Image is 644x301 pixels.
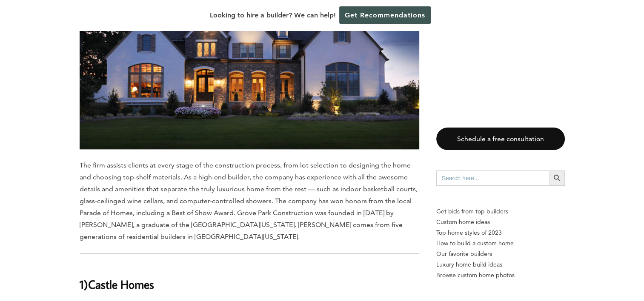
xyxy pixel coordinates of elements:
[436,227,565,238] a: Top home styles of 2023
[436,217,565,227] a: Custom home ideas
[436,249,565,259] a: Our favorite builders
[80,161,418,241] span: The firm assists clients at every stage of the construction process, from lot selection to design...
[436,259,565,270] a: Luxury home build ideas
[88,277,154,292] b: Castle Homes
[339,6,431,24] a: Get Recommendations
[436,270,565,281] a: Browse custom home photos
[436,170,550,186] input: Search here...
[436,206,565,217] p: Get bids from top builders
[80,277,88,292] b: 1)
[552,173,562,183] svg: Search
[436,128,565,150] a: Schedule a free consultation
[436,238,565,249] a: How to build a custom home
